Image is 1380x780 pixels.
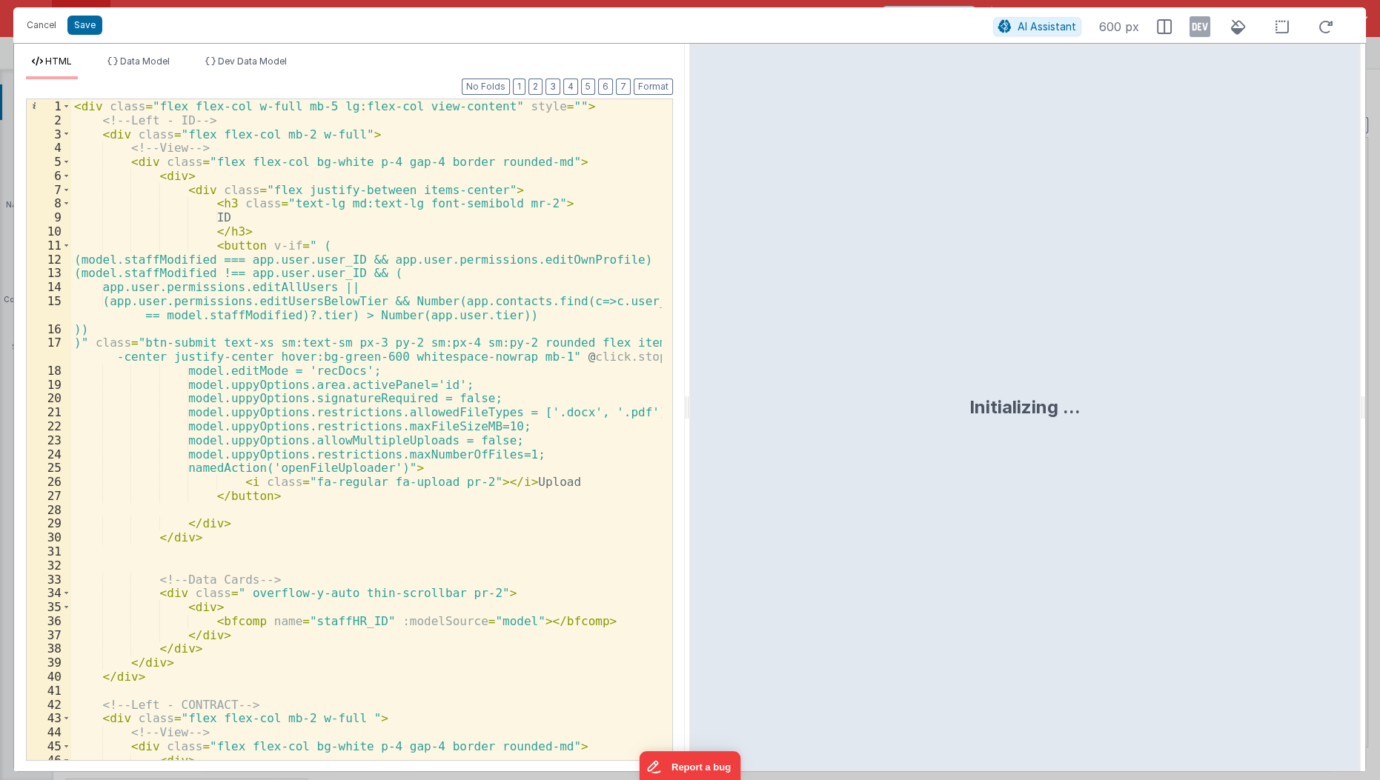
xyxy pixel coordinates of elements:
div: Initializing ... [969,396,1081,419]
button: 2 [528,79,543,95]
div: 25 [27,461,71,475]
div: 23 [27,433,71,447]
button: AI Assistant [993,17,1081,36]
div: 43 [27,711,71,725]
div: 37 [27,628,71,642]
button: No Folds [462,79,510,95]
div: 7 [27,183,71,197]
div: 38 [27,641,71,656]
span: Data Model [120,56,170,67]
div: 30 [27,530,71,544]
div: 41 [27,684,71,698]
div: 4 [27,141,71,155]
div: 42 [27,698,71,712]
div: 40 [27,670,71,684]
div: 45 [27,739,71,753]
div: 16 [27,322,71,336]
div: 6 [27,169,71,183]
div: 9 [27,210,71,224]
div: 19 [27,378,71,392]
div: 44 [27,725,71,739]
div: 32 [27,559,71,573]
div: 31 [27,544,71,559]
div: 21 [27,405,71,419]
div: 36 [27,614,71,628]
div: 8 [27,196,71,210]
button: 6 [598,79,613,95]
span: 600 px [1099,18,1139,36]
button: 5 [581,79,595,95]
span: HTML [45,56,72,67]
div: 27 [27,489,71,503]
div: 35 [27,600,71,614]
div: 34 [27,586,71,600]
div: 14 [27,280,71,294]
div: 1 [27,99,71,113]
div: 22 [27,419,71,433]
div: 29 [27,516,71,530]
div: 3 [27,127,71,141]
div: 12 [27,253,71,267]
div: 11 [27,239,71,253]
div: 10 [27,224,71,239]
div: 2 [27,113,71,127]
div: 26 [27,475,71,489]
div: 24 [27,447,71,461]
button: 1 [513,79,525,95]
div: 46 [27,753,71,767]
div: 33 [27,573,71,587]
button: 4 [563,79,578,95]
div: 18 [27,364,71,378]
button: Format [634,79,673,95]
span: Dev Data Model [218,56,287,67]
button: Save [67,16,102,35]
div: 13 [27,266,71,280]
div: 5 [27,155,71,169]
span: AI Assistant [1018,20,1076,33]
div: 28 [27,503,71,517]
button: Cancel [19,15,64,36]
div: 20 [27,391,71,405]
button: 3 [545,79,560,95]
div: 39 [27,656,71,670]
div: 15 [27,294,71,322]
button: 7 [616,79,631,95]
div: 17 [27,336,71,364]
